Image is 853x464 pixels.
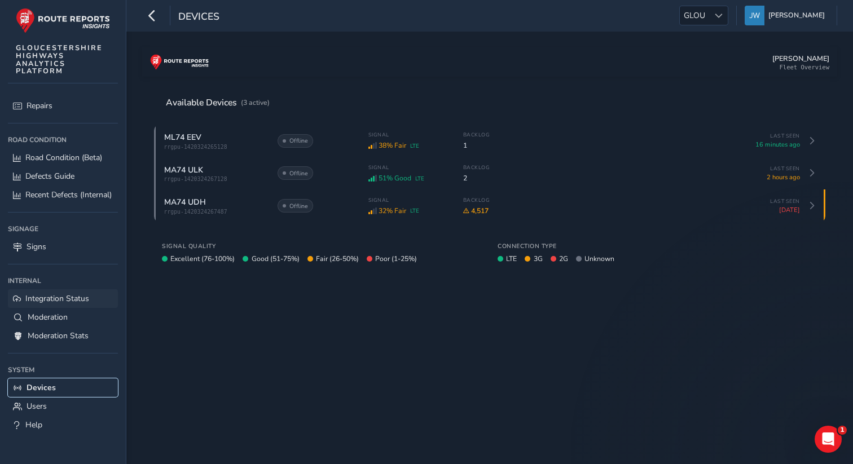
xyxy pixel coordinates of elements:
[498,242,817,250] div: Connection Type
[8,96,118,115] a: Repairs
[8,397,118,416] a: Users
[178,10,219,25] span: Devices
[463,131,490,138] span: Backlog
[463,141,490,150] span: 1
[745,6,764,25] img: diamond-layout
[772,54,829,63] div: [PERSON_NAME]
[164,165,203,175] span: MA74 ULK
[8,185,118,204] a: Recent Defects (Internal)
[379,174,411,183] span: 51% Good
[25,189,112,200] span: Recent Defects (Internal)
[744,206,800,214] span: [DATE]
[410,142,419,149] span: LTE
[166,96,270,109] div: Available Devices
[241,98,270,107] span: (3 active)
[463,164,490,171] span: Backlog
[28,312,68,322] span: Moderation
[463,174,490,183] span: 2
[744,198,800,205] span: Last Seen
[8,167,118,185] a: Defects Guide
[379,206,406,215] span: 32% Fair
[27,382,56,393] span: Devices
[8,289,118,308] a: Integration Status
[8,272,118,289] div: Internal
[150,54,209,70] img: rr logo
[8,361,118,378] div: System
[25,419,42,430] span: Help
[368,164,447,171] span: Signal
[559,254,568,263] span: 2G
[164,197,206,207] span: MA74 UDH
[164,209,266,215] span: rrgpu-1420324267487
[415,175,424,182] span: LTE
[8,220,118,237] div: Signage
[16,8,110,33] img: rr logo
[8,131,118,148] div: Road Condition
[368,197,447,204] span: Signal
[25,171,74,182] span: Defects Guide
[289,202,308,210] span: Offline
[8,148,118,167] a: Road Condition (Beta)
[506,254,517,263] span: LTE
[744,173,800,182] span: 2 hours ago
[744,140,800,149] span: 16 minutes ago
[534,254,543,263] span: 3G
[680,6,709,25] span: GLOU
[25,293,89,304] span: Integration Status
[8,378,118,397] a: Devices
[375,254,417,263] span: Poor (1-25%)
[28,330,89,341] span: Moderation Stats
[745,6,829,25] button: [PERSON_NAME]
[768,6,825,25] span: [PERSON_NAME]
[164,144,266,150] span: rrgpu-1420324265128
[368,131,447,138] span: Signal
[779,64,829,70] div: Fleet Overview
[463,197,490,204] span: Backlog
[815,426,842,453] iframe: Intercom live chat
[8,416,118,434] a: Help
[164,176,266,182] span: rrgpu-1420324267128
[16,44,103,75] span: GLOUCESTERSHIRE HIGHWAYS ANALYTICS PLATFORM
[27,241,46,252] span: Signs
[27,100,52,111] span: Repairs
[316,254,359,263] span: Fair (26-50%)
[744,165,800,172] span: Last Seen
[838,426,847,435] span: 1
[25,152,102,163] span: Road Condition (Beta)
[289,169,308,178] span: Offline
[410,207,419,214] span: LTE
[164,132,201,143] span: ML74 EEV
[8,237,118,256] a: Signs
[170,254,235,263] span: Excellent (76-100%)
[379,141,406,150] span: 38% Fair
[8,326,118,345] a: Moderation Stats
[8,308,118,326] a: Moderation
[463,206,490,215] span: 4,517
[252,254,300,263] span: Good (51-75%)
[584,254,614,263] span: Unknown
[27,401,47,412] span: Users
[162,242,482,250] div: Signal Quality
[289,136,308,145] span: Offline
[744,132,800,139] span: Last Seen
